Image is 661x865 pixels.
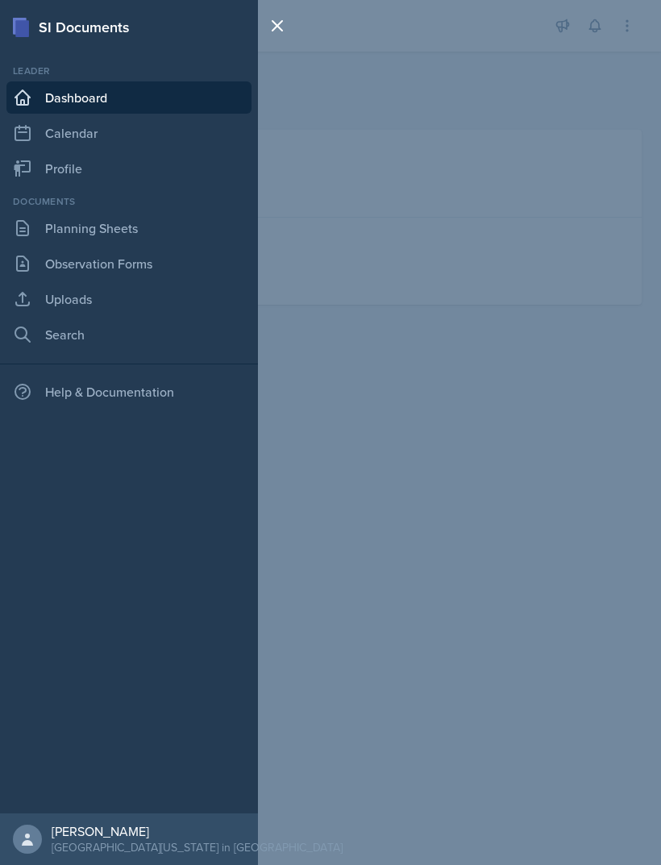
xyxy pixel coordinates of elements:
a: Calendar [6,117,252,149]
a: Uploads [6,283,252,315]
div: [PERSON_NAME] [52,823,343,839]
div: Help & Documentation [6,376,252,408]
a: Profile [6,152,252,185]
a: Observation Forms [6,247,252,280]
a: Planning Sheets [6,212,252,244]
div: [GEOGRAPHIC_DATA][US_STATE] in [GEOGRAPHIC_DATA] [52,839,343,855]
a: Dashboard [6,81,252,114]
div: Documents [6,194,252,209]
div: Leader [6,64,252,78]
a: Search [6,318,252,351]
